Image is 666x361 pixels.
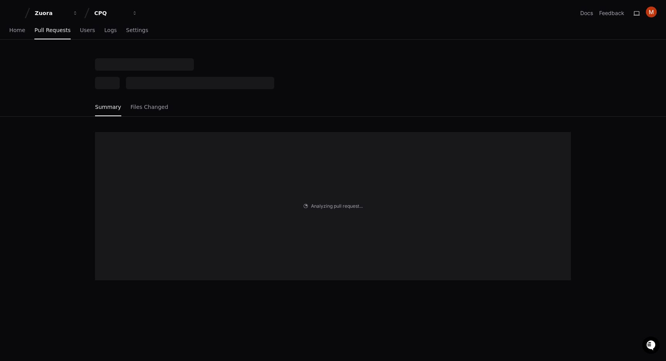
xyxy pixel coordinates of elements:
span: . [360,203,362,209]
img: PlayerZero [8,8,23,23]
span: Users [80,28,95,32]
span: Analyzing pull request [311,203,359,209]
div: Zuora [35,9,68,17]
a: Settings [126,22,148,39]
a: Logs [104,22,117,39]
span: . [359,203,360,209]
button: Feedback [599,9,624,17]
img: ACg8ocJ2YrirSm6qQyvSDvgtgNnEvMNhy24ZCn3olx6sOq2Q92y8sA=s96-c [646,7,657,17]
span: Logs [104,28,117,32]
a: Docs [580,9,593,17]
div: CPQ [94,9,127,17]
span: Settings [126,28,148,32]
iframe: Open customer support [641,336,662,356]
button: Start new chat [131,60,141,69]
img: 1736555170064-99ba0984-63c1-480f-8ee9-699278ef63ed [8,58,22,71]
span: Home [9,28,25,32]
a: Users [80,22,95,39]
button: Zuora [32,6,81,20]
span: Pull Requests [34,28,70,32]
div: Start new chat [26,58,127,65]
span: Pylon [77,81,93,87]
div: We're offline, we'll be back soon [26,65,101,71]
a: Powered byPylon [54,81,93,87]
div: Welcome [8,31,141,43]
span: . [362,203,363,209]
span: Files Changed [131,105,168,109]
span: Summary [95,105,121,109]
a: Pull Requests [34,22,70,39]
button: CPQ [91,6,141,20]
a: Home [9,22,25,39]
